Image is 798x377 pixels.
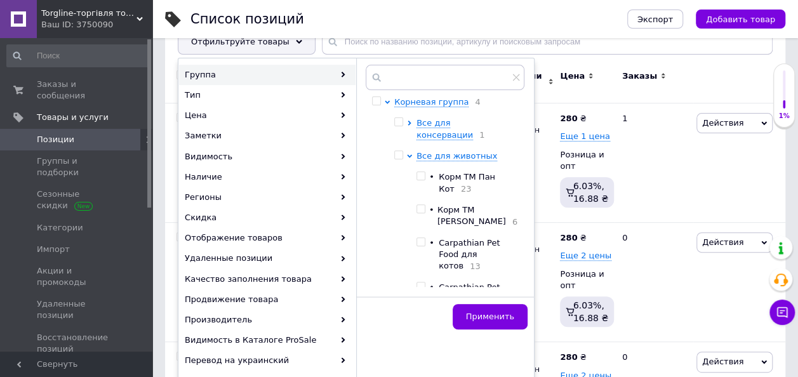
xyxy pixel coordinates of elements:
div: Заметки [179,126,356,146]
span: Заказы и сообщения [37,79,117,102]
span: Применить [466,312,514,321]
span: Отфильтруйте товары [191,37,289,46]
span: Действия [702,118,743,128]
div: Цена [179,105,356,126]
div: Группа [179,65,356,85]
div: Наличие [179,167,356,187]
span: Акции и промокоды [37,265,117,288]
span: Категории [37,222,83,234]
span: • [429,282,434,292]
span: Действия [702,237,743,247]
div: 0 [615,223,693,342]
span: Все для животных [416,151,497,161]
div: Ваш ID: 3750090 [41,19,152,30]
div: Список позиций [190,13,304,26]
div: 1 [615,103,693,223]
span: • [429,238,434,248]
div: Продвижение товара [179,289,356,310]
span: Еще 1 цена [560,131,609,142]
b: 280 [560,114,577,123]
input: Поиск [6,44,150,67]
span: Действия [702,357,743,366]
span: 23 [455,184,472,194]
span: Заказы [622,70,657,82]
div: ₴ [560,352,586,363]
span: Удаленные позиции [37,298,117,321]
button: Применить [453,304,528,329]
b: 280 [560,233,577,242]
span: 13 [463,261,481,271]
span: • [429,172,434,182]
div: Качество заполнения товара [179,269,356,289]
b: 280 [560,352,577,362]
span: 6.03%, 16.88 ₴ [573,181,608,204]
span: Сезонные скидки [37,189,117,211]
span: Еще 2 цены [560,251,611,261]
div: Удаленные позиции [179,248,356,268]
input: Поиск по названию позиции, артикулу и поисковым запросам [322,29,773,55]
span: Все для консервации [416,118,473,139]
span: Корм ТМ Пан Кот [439,172,495,193]
span: 1 [473,130,484,140]
span: Корневая группа [394,97,469,107]
span: Импорт [37,244,70,255]
div: Отображение товаров [179,228,356,248]
span: Добавить товар [706,15,775,24]
div: Перевод на украинский [179,350,356,371]
span: Carpathian Pet Food для котов [439,238,500,270]
span: Цена [560,70,585,82]
span: Восстановление позиций [37,332,117,355]
div: Видимость [179,147,356,167]
span: 4 [469,97,480,107]
span: 6.03%, 16.88 ₴ [573,300,608,323]
div: Тип [179,85,356,105]
div: Регионы [179,187,356,208]
span: Carpathian Pet Food для собак [439,282,505,303]
span: Torgline-торгівля товарами першої необхідності гутром та у роздріб [41,8,136,19]
div: 1% [774,112,794,121]
div: Видимость в Каталоге ProSale [179,330,356,350]
span: Группы и подборки [37,155,117,178]
div: Розница и опт [560,149,611,172]
span: Позиции [37,134,74,145]
div: Скидка [179,208,356,228]
span: Товары и услуги [37,112,109,123]
button: Чат с покупателем [769,300,795,325]
span: Экспорт [637,15,673,24]
button: Добавить товар [696,10,785,29]
span: • [429,205,434,215]
div: ₴ [560,232,586,244]
button: Экспорт [627,10,683,29]
div: Производитель [179,310,356,330]
div: Розница и опт [560,268,611,291]
span: 6 [506,217,517,227]
span: Корм ТМ [PERSON_NAME] [437,205,506,226]
div: ₴ [560,113,586,124]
